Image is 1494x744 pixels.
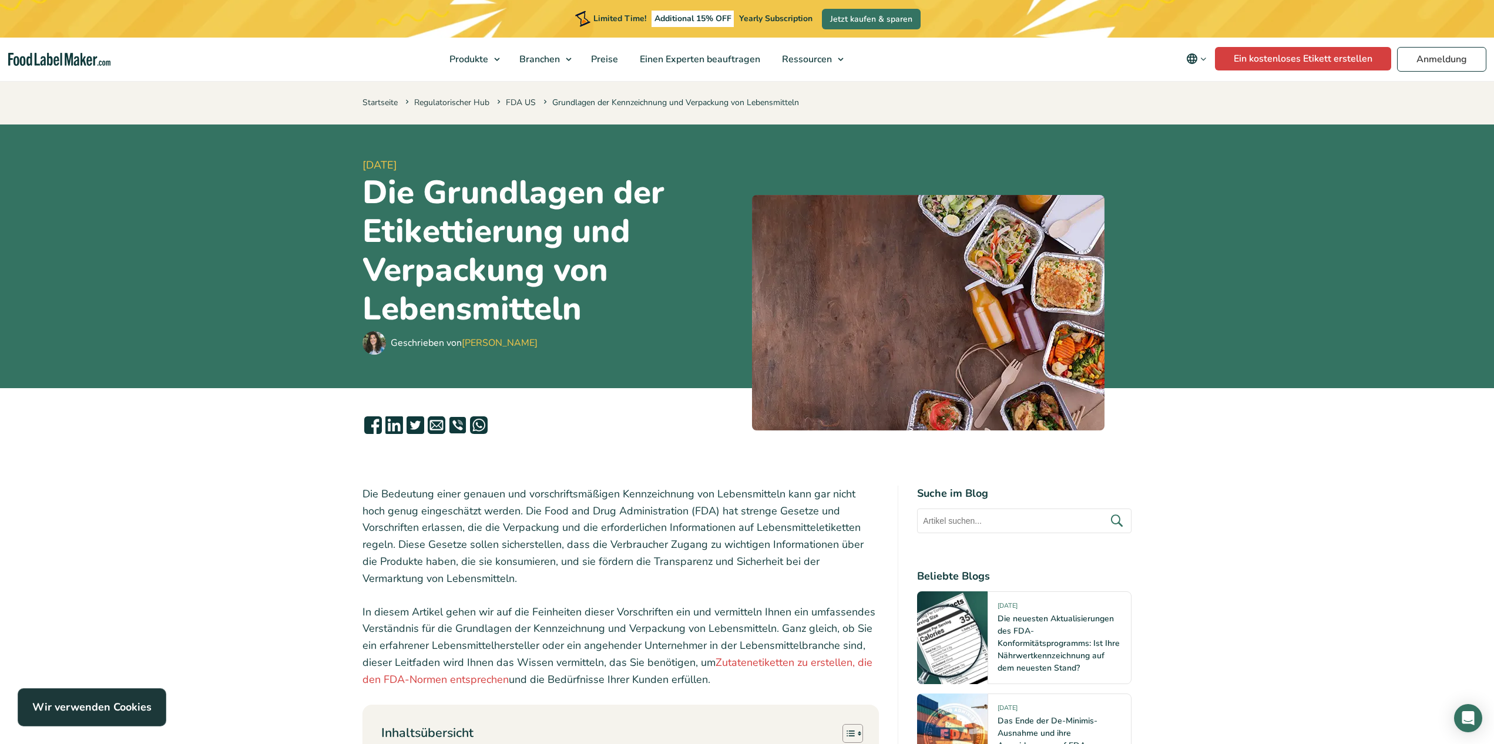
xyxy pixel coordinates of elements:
[362,331,386,355] img: Maria Abi Hanna - Lebensmittel-Etikettenmacherin
[998,703,1018,717] span: [DATE]
[362,173,743,328] h1: Die Grundlagen der Etikettierung und Verpackung von Lebensmitteln
[391,336,538,350] div: Geschrieben von
[652,11,734,27] span: Additional 15% OFF
[834,723,860,743] a: Toggle Table of Content
[1397,47,1486,72] a: Anmeldung
[462,336,538,349] a: [PERSON_NAME]
[414,97,489,108] a: Regulatorischer Hub
[446,53,489,66] span: Produkte
[362,97,398,108] a: Startseite
[822,9,921,29] a: Jetzt kaufen & sparen
[362,604,879,688] p: In diesem Artikel gehen wir auf die Feinheiten dieser Vorschriften ein und vermitteln Ihnen ein u...
[509,38,578,81] a: Branchen
[541,97,799,108] span: Grundlagen der Kennzeichnung und Verpackung von Lebensmitteln
[1454,704,1482,732] div: Open Intercom Messenger
[771,38,850,81] a: Ressourcen
[998,601,1018,615] span: [DATE]
[778,53,833,66] span: Ressourcen
[362,157,743,173] span: [DATE]
[362,486,879,587] p: Die Bedeutung einer genauen und vorschriftsmäßigen Kennzeichnung von Lebensmitteln kann gar nicht...
[917,509,1132,533] input: Artikel suchen...
[998,613,1120,674] a: Die neuesten Aktualisierungen des FDA-Konformitätsprogramms: Ist Ihre Nährwertkennzeichnung auf d...
[8,53,110,66] a: Food Label Maker homepage
[381,724,474,742] p: Inhaltsübersicht
[739,13,813,24] span: Yearly Subscription
[439,38,506,81] a: Produkte
[917,486,1132,501] h4: Suche im Blog
[1215,47,1391,70] a: Ein kostenloses Etikett erstellen
[516,53,561,66] span: Branchen
[32,700,152,714] strong: Wir verwenden Cookies
[917,568,1132,584] h4: Beliebte Blogs
[1178,47,1215,70] button: Change language
[362,655,872,686] a: Zutatenetiketten zu erstellen, die den FDA-Normen entsprechen
[593,13,646,24] span: Limited Time!
[580,38,626,81] a: Preise
[636,53,761,66] span: Einen Experten beauftragen
[587,53,619,66] span: Preise
[629,38,768,81] a: Einen Experten beauftragen
[506,97,536,108] a: FDA US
